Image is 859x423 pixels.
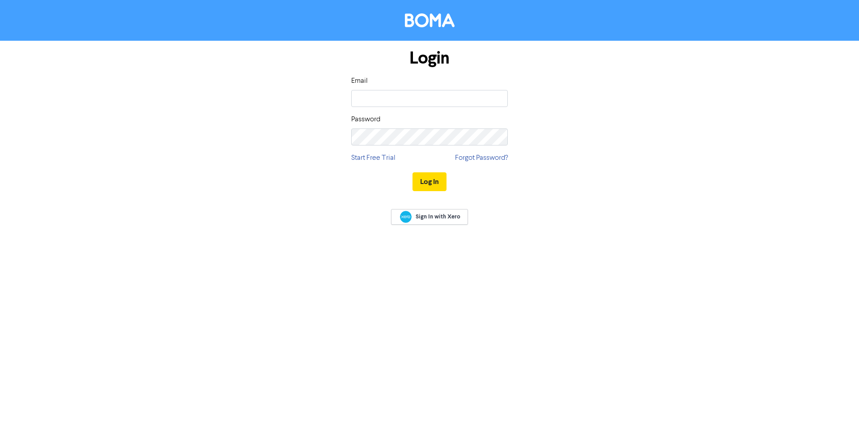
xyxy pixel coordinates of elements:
[455,153,508,163] a: Forgot Password?
[351,114,380,125] label: Password
[412,172,447,191] button: Log In
[405,13,455,27] img: BOMA Logo
[400,211,412,223] img: Xero logo
[351,48,508,68] h1: Login
[351,153,395,163] a: Start Free Trial
[416,213,460,221] span: Sign In with Xero
[351,76,368,86] label: Email
[391,209,468,225] a: Sign In with Xero
[814,380,859,423] iframe: Chat Widget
